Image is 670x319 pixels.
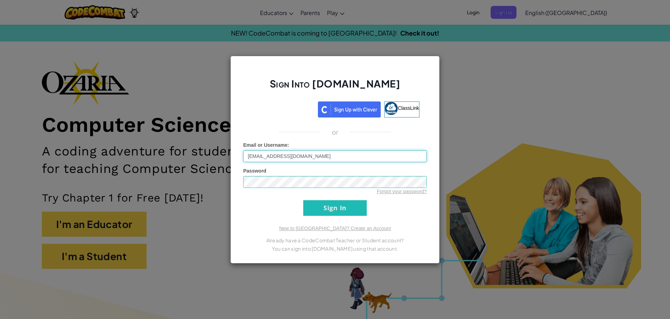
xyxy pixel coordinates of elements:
span: Password [243,168,266,174]
h2: Sign Into [DOMAIN_NAME] [243,77,427,97]
p: or [332,128,338,136]
p: Already have a CodeCombat Teacher or Student account? [243,236,427,244]
a: Forgot your password? [377,189,427,194]
a: New to [GEOGRAPHIC_DATA]? Create an Account [279,226,391,231]
img: classlink-logo-small.png [385,102,398,115]
span: Email or Username [243,142,288,148]
label: : [243,142,289,149]
img: clever_sso_button@2x.png [318,101,381,117]
input: Sign In [303,200,367,216]
p: You can sign into [DOMAIN_NAME] using that account. [243,244,427,253]
iframe: Sign in with Google Button [247,101,318,116]
span: ClassLink [398,105,419,111]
